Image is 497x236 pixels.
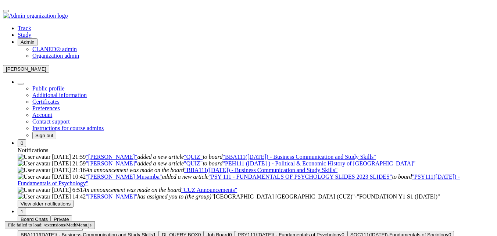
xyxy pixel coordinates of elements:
[32,99,60,105] span: Certificates
[86,174,162,180] a: "[PERSON_NAME] Musamba"
[6,66,46,72] span: [PERSON_NAME]
[32,125,104,131] span: Instructions for course admins
[52,187,83,193] span: [DATE] 6:51
[18,25,31,31] a: Track
[18,32,31,38] a: Study
[21,209,23,214] span: 1
[222,154,376,160] a: "BBA111([DATE]) - Business Communication and Study Skills"
[137,193,211,200] i: has assigned you to (the group)
[18,208,26,215] button: 1
[86,167,184,173] i: An announcement was made on the board
[208,174,392,180] a: "PSY 111 - FUNDAMENTALS OF PSYCHOLOGY SLIDES 2023 SLIDES"
[32,53,79,59] a: Organization admin
[32,46,77,52] a: CLANED® admin
[18,187,50,193] img: User avatar
[357,193,440,200] span: FOUNDATION Y1 S1 (JUL)
[392,174,412,180] i: to board
[18,147,494,154] div: Notifications
[18,174,460,186] a: "PSY111([DATE]) - Fundamentals of Psychology"
[83,187,181,193] i: An announcement was made on the board
[86,193,137,200] a: "[PERSON_NAME]"
[184,160,203,167] a: "QUIZ"
[184,167,337,173] a: "BBA111([DATE]) - Business Communication and Study Skills"
[86,160,137,167] a: "[PERSON_NAME]"
[52,167,86,173] span: [DATE] 21:16
[18,154,50,160] img: User avatar
[52,154,86,160] span: [DATE] 21:59
[32,92,87,98] span: Additional information
[18,167,50,174] img: User avatar
[203,160,222,167] i: to board
[184,154,203,160] a: "QUIZ"
[5,221,95,229] div: File failed to load: /extensions/MathMenu.js
[162,174,209,180] i: added a new article
[18,160,50,167] img: User avatar
[18,139,26,147] button: 0
[18,193,50,200] img: User avatar
[52,174,86,180] span: [DATE] 10:42
[355,193,357,200] i: -
[222,160,415,167] a: "PEH111 ([DATE] ) - Political & Economic History of [GEOGRAPHIC_DATA]"
[21,140,23,146] span: 0
[51,215,72,223] button: Private
[32,112,52,118] span: Account
[3,12,68,19] img: Admin organization logo
[137,160,184,167] i: added a new article
[21,39,35,45] span: Admin
[203,154,222,160] i: to board
[86,154,137,160] a: "[PERSON_NAME]"
[181,187,237,193] a: "CUZ Announcements"
[137,154,184,160] i: added a new article
[18,215,51,223] button: Board Chats
[32,85,65,92] span: Public profile
[52,160,86,167] span: [DATE] 21:59
[52,193,86,200] span: [DATE] 14:42
[3,65,49,73] button: [PERSON_NAME]
[32,118,70,125] span: Contact support
[211,193,355,200] span: Cavendish University Zambia (CUZ)
[35,133,53,138] span: Sign out
[18,200,74,208] button: View older notifications
[18,38,37,46] button: Admin
[32,105,60,111] span: Preferences
[18,174,50,180] img: User avatar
